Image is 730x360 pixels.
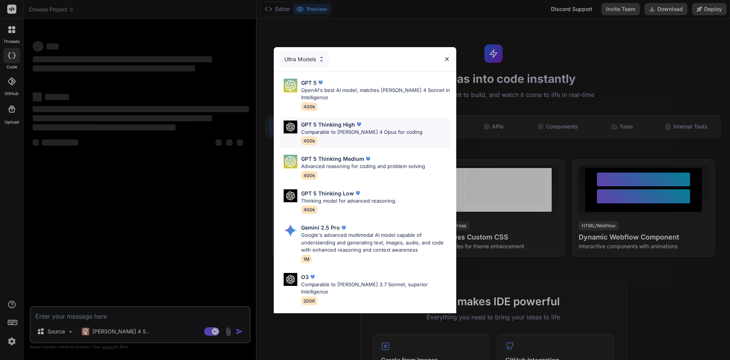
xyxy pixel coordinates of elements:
[301,128,422,136] p: Comparable to [PERSON_NAME] 4 Opus for coding
[301,297,317,305] span: 200K
[284,155,297,168] img: Pick Models
[301,255,312,263] span: 1M
[309,273,316,281] img: premium
[301,102,317,111] span: 400k
[301,79,317,87] p: GPT 5
[444,56,450,62] img: close
[301,273,309,281] p: O3
[340,224,348,232] img: premium
[301,171,317,180] span: 400k
[355,121,363,128] img: premium
[301,87,450,101] p: OpenAI's best AI model, matches [PERSON_NAME] 4 Sonnet in Intelligence
[301,189,354,197] p: GPT 5 Thinking Low
[301,224,340,232] p: Gemini 2.5 Pro
[284,189,297,203] img: Pick Models
[284,273,297,286] img: Pick Models
[284,224,297,237] img: Pick Models
[284,121,297,134] img: Pick Models
[284,79,297,92] img: Pick Models
[317,79,324,86] img: premium
[301,136,317,145] span: 400k
[301,205,317,214] span: 400k
[280,51,329,68] div: Ultra Models
[301,155,364,163] p: GPT 5 Thinking Medium
[301,232,450,254] p: Google's advanced multimodal AI model capable of understanding and generating text, images, audio...
[301,163,425,170] p: Advanced reasoning for coding and problem solving
[354,189,362,197] img: premium
[364,155,372,163] img: premium
[301,281,450,296] p: Comparable to [PERSON_NAME] 3.7 Sonnet, superior intelligence
[301,197,397,205] p: Thinking model for advanced reasoning.
[318,56,325,62] img: Pick Models
[301,121,355,128] p: GPT 5 Thinking High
